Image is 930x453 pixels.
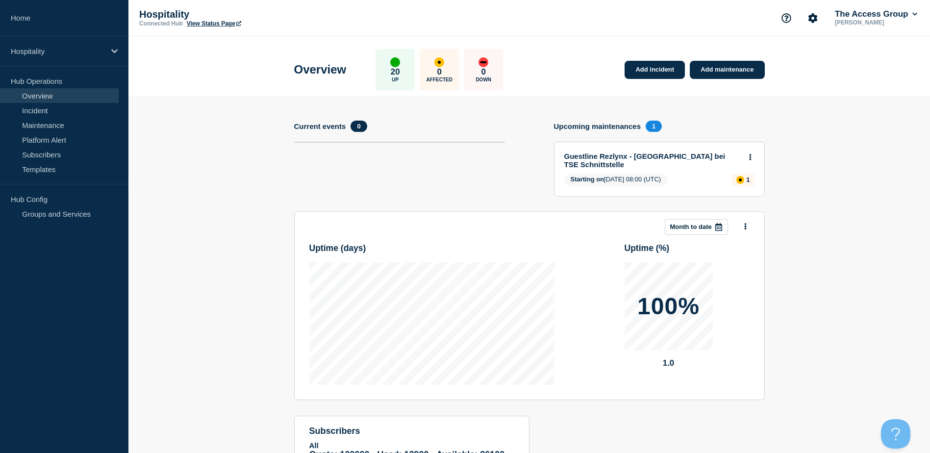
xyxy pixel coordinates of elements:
[481,67,486,77] p: 0
[833,19,919,26] p: [PERSON_NAME]
[564,152,741,169] a: Guestline Rezlynx - [GEOGRAPHIC_DATA] bei TSE Schnittstelle
[139,9,335,20] p: Hospitality
[881,419,910,449] iframe: Help Scout Beacon - Open
[554,122,641,130] h4: Upcoming maintenances
[309,441,514,450] p: All
[571,176,604,183] span: Starting on
[625,358,713,368] p: 1.0
[776,8,797,28] button: Support
[637,295,700,318] p: 100%
[390,57,400,67] div: up
[803,8,823,28] button: Account settings
[690,61,764,79] a: Add maintenance
[746,176,750,183] p: 1
[11,47,105,55] p: Hospitality
[564,174,668,186] span: [DATE] 08:00 (UTC)
[187,20,241,27] a: View Status Page
[309,243,366,253] h3: Uptime ( days )
[833,9,919,19] button: The Access Group
[309,426,514,436] h4: subscribers
[478,57,488,67] div: down
[476,77,491,82] p: Down
[625,243,670,253] h3: Uptime ( % )
[294,63,347,76] h1: Overview
[391,67,400,77] p: 20
[434,57,444,67] div: affected
[351,121,367,132] span: 0
[665,219,728,235] button: Month to date
[392,77,399,82] p: Up
[670,223,712,230] p: Month to date
[427,77,452,82] p: Affected
[294,122,346,130] h4: Current events
[646,121,662,132] span: 1
[139,20,183,27] p: Connected Hub
[736,176,744,184] div: affected
[437,67,442,77] p: 0
[625,61,685,79] a: Add incident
